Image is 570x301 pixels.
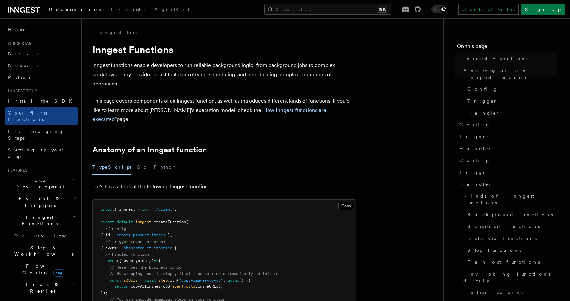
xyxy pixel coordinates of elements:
button: Python [154,160,178,175]
span: = [140,278,142,283]
span: Your first Functions [8,110,47,122]
span: => [154,258,158,263]
span: Scheduled functions [467,223,540,230]
span: Errors & Retries [12,281,72,294]
a: Fan-out functions [465,256,557,268]
span: // Here goes the business logic [110,265,181,270]
button: Local Development [5,174,78,193]
button: Toggle dark mode [431,5,447,13]
a: Overview [12,230,78,242]
p: Let's have a look at the following Inngest function: [92,182,356,191]
span: Trigger [459,133,490,140]
a: Contact sales [458,4,519,15]
span: }); [101,291,108,295]
span: copyAllImagesToS3 [131,284,170,289]
span: Trigger [467,98,497,104]
button: Search...⌘K [264,4,391,15]
span: ; [174,207,177,212]
a: Anatomy of an Inngest function [461,65,557,83]
a: Step functions [465,244,557,256]
a: Config [457,119,557,131]
span: ( [186,220,188,224]
span: Features [5,168,27,173]
span: "copy-images-to-s3" [179,278,223,283]
span: default [117,220,133,224]
a: Install the SDK [5,95,78,107]
a: Python [5,71,78,83]
a: Background functions [465,209,557,220]
span: . [184,284,186,289]
a: Scheduled functions [465,220,557,232]
span: Inngest Functions [459,55,528,62]
span: step [158,278,168,283]
span: { inngest } [114,207,140,212]
h4: On this page [457,42,557,53]
span: { event [101,246,117,250]
span: Inngest Functions [5,214,71,227]
button: Inngest Functions [5,211,78,230]
span: Overview [14,233,82,238]
a: Node.js [5,59,78,71]
a: Leveraging Steps [5,125,78,144]
span: Delayed functions [467,235,537,242]
span: { [158,258,161,263]
span: return [114,284,128,289]
span: Fan-out functions [467,259,540,265]
button: Go [137,160,148,175]
a: Trigger [457,131,557,143]
span: Local Development [5,177,72,190]
span: step }) [138,258,154,263]
span: Step functions [467,247,521,253]
span: , [223,278,225,283]
span: ( [177,278,179,283]
a: Sign Up [521,4,565,15]
span: Home [8,26,26,33]
p: Inngest functions enable developers to run reliable background logic, from background jobs to com... [92,61,356,88]
button: Copy [338,202,354,210]
span: Setting up your app [8,147,65,159]
span: Events & Triggers [5,195,72,209]
span: AgentKit [154,7,189,12]
span: "shop/product.imported" [121,246,174,250]
span: inngest [135,220,151,224]
span: Further reading [463,289,525,296]
span: // By wrapping code in steps, it will be retried automatically on failure [110,271,278,276]
a: Next.js [5,48,78,59]
span: Anatomy of an Inngest function [463,67,557,81]
a: Inngest Functions [457,53,557,65]
span: async [105,258,117,263]
kbd: ⌘K [378,6,387,13]
a: Home [5,24,78,36]
span: Python [8,75,32,80]
span: Documentation [49,7,103,12]
span: } [168,233,170,237]
a: Handler [465,107,557,119]
span: .imageURLs); [195,284,223,289]
span: () [239,278,244,283]
a: Anatomy of an Inngest function [92,145,207,154]
span: Config [459,157,490,164]
span: } [174,246,177,250]
span: Config [467,86,498,92]
span: , [135,258,138,263]
a: Trigger [457,166,557,178]
a: Documentation [45,2,107,18]
span: { [248,278,251,283]
button: Errors & Retries [12,279,78,297]
a: Setting up your app [5,144,78,162]
span: ( [170,284,172,289]
p: This page covers components of an Inngest function, as well as introduces different kinds of func... [92,96,356,124]
span: new [53,269,64,277]
a: Invoking functions directly [461,268,557,286]
a: Config [465,83,557,95]
button: TypeScript [92,160,131,175]
span: from [140,207,149,212]
a: Config [457,154,557,166]
button: Events & Triggers [5,193,78,211]
span: Next.js [8,51,39,56]
span: Inngest tour [5,88,37,94]
button: Flow Controlnew [12,260,78,279]
h1: Inngest Functions [92,44,356,55]
a: Trigger [465,95,557,107]
a: AgentKit [150,2,193,18]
